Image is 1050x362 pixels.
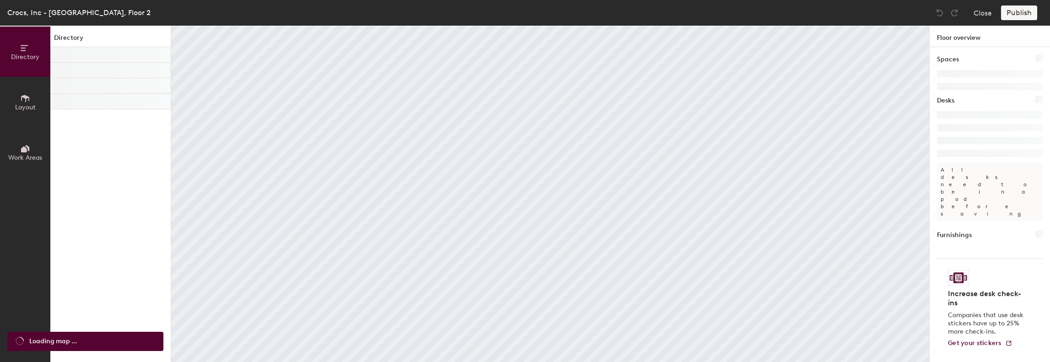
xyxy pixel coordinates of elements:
[930,26,1050,47] h1: Floor overview
[937,162,1043,221] p: All desks need to be in a pod before saving
[8,154,42,162] span: Work Areas
[29,336,77,346] span: Loading map ...
[937,54,959,65] h1: Spaces
[948,270,969,286] img: Sticker logo
[11,53,39,61] span: Directory
[948,289,1026,308] h4: Increase desk check-ins
[50,33,171,47] h1: Directory
[935,8,944,17] img: Undo
[948,311,1026,336] p: Companies that use desk stickers have up to 25% more check-ins.
[950,8,959,17] img: Redo
[937,96,954,106] h1: Desks
[948,339,1001,347] span: Get your stickers
[948,340,1012,347] a: Get your stickers
[15,103,36,111] span: Layout
[171,26,929,362] canvas: Map
[937,230,972,240] h1: Furnishings
[974,5,992,20] button: Close
[7,7,151,18] div: Crocs, Inc - [GEOGRAPHIC_DATA], Floor 2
